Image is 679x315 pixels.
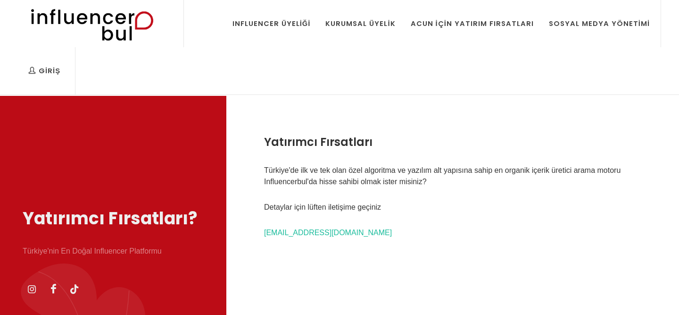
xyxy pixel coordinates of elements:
p: Türkiye'nin En Doğal Influencer Platformu [23,246,204,257]
a: Giriş [21,47,67,94]
h3: Yatırımcı Fırsatları [264,134,641,151]
h1: Yatırımcı Fırsatları? [23,206,204,231]
div: Influencer Üyeliği [232,18,311,29]
a: [EMAIL_ADDRESS][DOMAIN_NAME] [264,229,392,237]
p: Türkiye'de ilk ve tek olan özel algoritma ve yazılım alt yapısına sahip en organik içerik üretici... [264,165,641,187]
div: Giriş [28,66,60,76]
div: Kurumsal Üyelik [325,18,395,29]
div: Sosyal Medya Yönetimi [549,18,650,29]
div: Acun İçin Yatırım Fırsatları [411,18,534,29]
p: Detaylar için lüften iletişime geçiniz [264,202,641,213]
